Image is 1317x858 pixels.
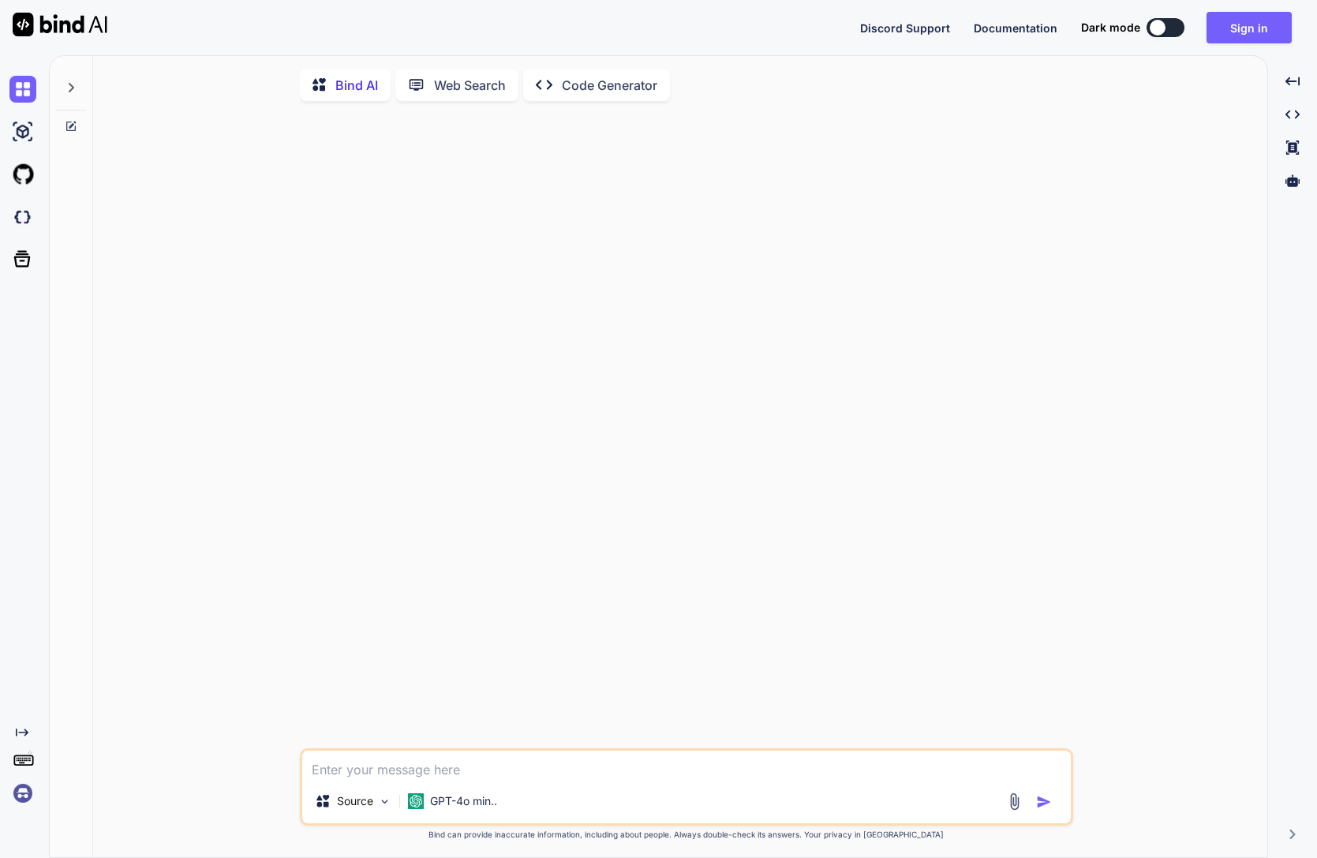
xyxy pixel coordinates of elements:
img: Pick Models [378,795,391,808]
button: Sign in [1207,12,1292,43]
img: icon [1036,794,1052,810]
p: GPT-4o min.. [430,793,497,809]
img: githubLight [9,161,36,188]
p: Source [337,793,373,809]
span: Documentation [974,21,1057,35]
img: GPT-4o mini [408,793,424,809]
p: Bind AI [335,76,378,95]
span: Dark mode [1081,20,1140,36]
img: attachment [1005,792,1023,811]
img: ai-studio [9,118,36,145]
img: chat [9,76,36,103]
p: Web Search [434,76,506,95]
p: Code Generator [562,76,657,95]
p: Bind can provide inaccurate information, including about people. Always double-check its answers.... [300,829,1073,841]
button: Documentation [974,20,1057,36]
span: Discord Support [860,21,950,35]
img: Bind AI [13,13,107,36]
button: Discord Support [860,20,950,36]
img: signin [9,780,36,807]
img: darkCloudIdeIcon [9,204,36,230]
